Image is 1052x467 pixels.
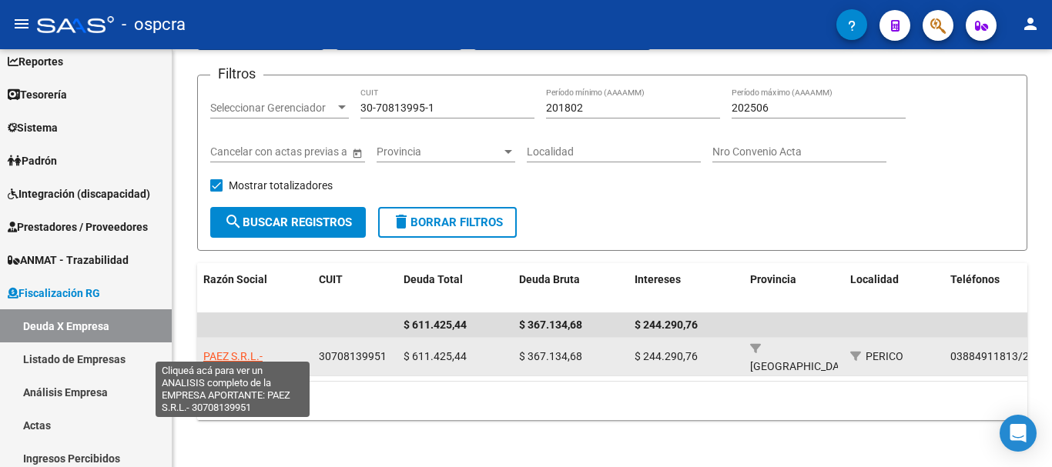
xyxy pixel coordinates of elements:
span: Seleccionar Gerenciador [210,102,335,115]
span: Provincia [377,145,501,158]
span: CUIT [319,273,343,285]
span: Reportes [8,53,63,70]
span: Integración (discapacidad) [8,185,150,202]
span: Razón Social [203,273,267,285]
span: Intereses [635,273,681,285]
span: $ 367.134,68 [519,350,582,362]
datatable-header-cell: Provincia [744,263,844,314]
span: - ospcra [122,8,186,42]
datatable-header-cell: Deuda Bruta [513,263,628,314]
span: ANMAT - Trazabilidad [8,252,129,269]
span: Fiscalización RG [8,285,100,302]
span: Mostrar totalizadores [229,176,333,195]
span: Borrar Filtros [392,215,503,229]
div: Open Intercom Messenger [1000,415,1037,452]
datatable-header-cell: Razón Social [197,263,313,314]
span: Padrón [8,152,57,169]
span: Buscar Registros [224,215,352,229]
span: Prestadores / Proveedores [8,218,148,235]
span: Localidad [850,273,899,285]
span: Teléfonos [950,273,1000,285]
span: 30708139951 [319,350,387,362]
div: 1 total [197,382,1027,420]
span: PERICO [866,350,903,362]
button: Borrar Filtros [378,207,517,238]
span: $ 611.425,44 [404,350,467,362]
mat-icon: delete [392,212,410,231]
datatable-header-cell: CUIT [313,263,397,314]
span: [GEOGRAPHIC_DATA] [750,360,854,372]
mat-icon: menu [12,15,31,33]
span: $ 244.290,76 [635,319,698,331]
span: Sistema [8,119,58,136]
button: Open calendar [349,145,365,161]
mat-icon: person [1021,15,1040,33]
span: Deuda Bruta [519,273,580,285]
button: Buscar Registros [210,207,366,238]
datatable-header-cell: Intereses [628,263,744,314]
mat-icon: search [224,212,243,231]
span: 03884911813/211 [950,350,1041,362]
span: Provincia [750,273,796,285]
span: Tesorería [8,86,67,103]
span: Deuda Total [404,273,463,285]
span: $ 611.425,44 [404,319,467,331]
span: PAEZ S.R.L.- [203,350,263,362]
span: $ 367.134,68 [519,319,582,331]
span: $ 244.290,76 [635,350,698,362]
datatable-header-cell: Deuda Total [397,263,513,314]
h3: Filtros [210,63,263,85]
datatable-header-cell: Localidad [844,263,944,314]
